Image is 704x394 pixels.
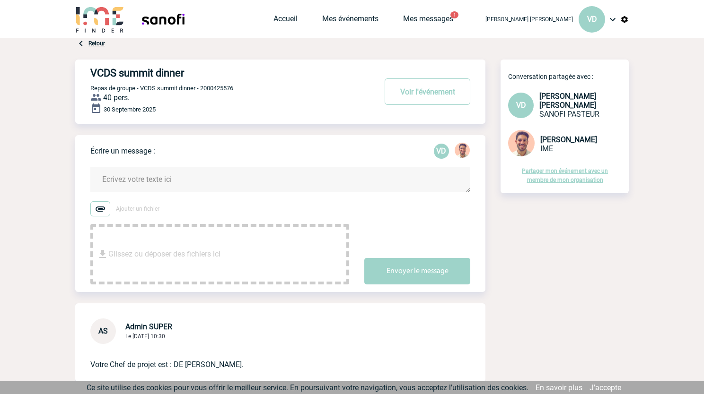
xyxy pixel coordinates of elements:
a: Mes messages [403,14,453,27]
p: Votre Chef de projet est : DE [PERSON_NAME]. [90,344,444,370]
button: Envoyer le message [364,258,470,284]
span: IME [540,144,553,153]
span: Admin SUPER [125,322,172,331]
span: VD [587,15,597,24]
span: SANOFI PASTEUR [539,110,599,119]
img: file_download.svg [97,248,108,260]
span: [PERSON_NAME] [PERSON_NAME] [485,16,573,23]
button: Voir l'événement [385,78,470,105]
a: J'accepte [590,383,621,392]
button: 1 [450,11,458,18]
span: VD [516,101,526,110]
a: Mes événements [322,14,378,27]
img: 132114-0.jpg [455,143,470,158]
a: Partager mon événement avec un membre de mon organisation [522,168,608,183]
p: VD [434,144,449,159]
div: Valerie DUMON JONES [434,144,449,159]
span: 30 Septembre 2025 [104,106,156,113]
a: En savoir plus [536,383,582,392]
a: Accueil [273,14,298,27]
p: Écrire un message : [90,146,155,155]
span: Ajouter un fichier [116,206,159,212]
div: Yanis DE CLERCQ [455,143,470,160]
span: [PERSON_NAME] [PERSON_NAME] [539,92,596,110]
h4: VCDS summit dinner [90,67,348,79]
p: Conversation partagée avec : [508,73,629,80]
span: Repas de groupe - VCDS summit dinner - 2000425576 [90,85,233,92]
img: 132114-0.jpg [508,130,535,156]
span: [PERSON_NAME] [540,135,597,144]
span: Glissez ou déposer des fichiers ici [108,231,220,278]
a: Retour [88,40,105,47]
img: IME-Finder [75,6,124,33]
span: 40 pers. [103,93,130,102]
span: Ce site utilise des cookies pour vous offrir le meilleur service. En poursuivant votre navigation... [87,383,528,392]
span: Le [DATE] 10:30 [125,333,165,340]
span: AS [98,326,108,335]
